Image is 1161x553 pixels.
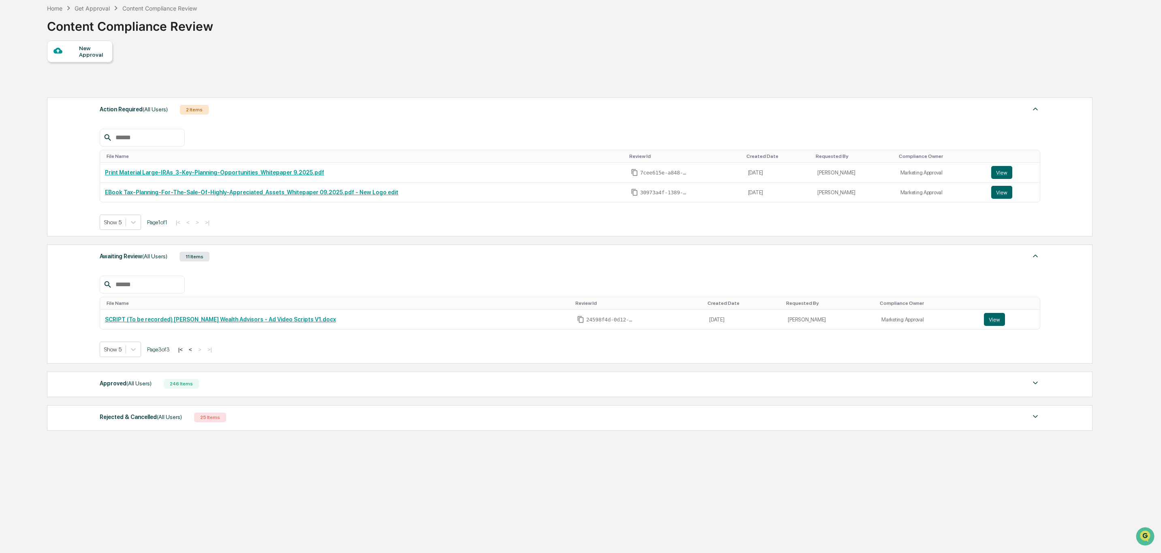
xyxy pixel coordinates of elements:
span: 7cee615e-a848-4886-b198-74660393e03a [640,170,688,176]
td: [DATE] [743,163,813,183]
span: (All Users) [157,414,182,420]
button: < [186,346,195,353]
img: caret [1031,251,1040,261]
button: |< [176,346,185,353]
a: Print Material Large-IRAs_3-Key-Planning-Opportunities_Whitepaper 9.2025.pdf [105,169,324,176]
img: caret [1031,104,1040,114]
td: [PERSON_NAME] [812,163,895,183]
button: < [184,219,192,226]
div: 2 Items [180,105,209,115]
div: 🖐️ [8,103,15,110]
a: 🔎Data Lookup [5,115,54,129]
div: Toggle SortBy [575,300,701,306]
button: |< [173,219,183,226]
button: > [196,346,204,353]
div: 🗄️ [59,103,65,110]
button: View [991,186,1012,199]
button: > [193,219,201,226]
td: Marketing Approval [896,183,986,202]
div: Rejected & Cancelled [100,412,182,422]
button: View [991,166,1012,179]
span: Preclearance [16,102,52,111]
span: Data Lookup [16,118,51,126]
div: Action Required [100,104,168,115]
p: How can we help? [8,17,148,30]
a: 🖐️Preclearance [5,99,56,114]
a: EBook Tax-Planning-For-The-Sale-Of-Highly-Appreciated_Assets_Whitepaper 09.2025.pdf - New Logo edit [105,189,398,196]
button: >| [205,346,214,353]
img: 1746055101610-c473b297-6a78-478c-a979-82029cc54cd1 [8,62,23,77]
div: Toggle SortBy [107,153,623,159]
span: 24598f4d-0d12-403e-b4cb-b49d2eb6ee90 [586,317,635,323]
div: Content Compliance Review [122,5,197,12]
a: 🗄️Attestations [56,99,104,114]
div: Approved [100,378,152,389]
div: Toggle SortBy [986,300,1036,306]
td: [DATE] [743,183,813,202]
button: View [984,313,1005,326]
img: caret [1031,378,1040,388]
div: Toggle SortBy [746,153,810,159]
a: SCRIPT (To be recorded) [PERSON_NAME] Wealth Advisors - Ad Video Scripts V1.docx [105,316,336,323]
div: Toggle SortBy [880,300,976,306]
span: (All Users) [126,380,152,387]
a: Powered byPylon [57,137,98,144]
div: 🔎 [8,119,15,125]
td: [PERSON_NAME] [812,183,895,202]
iframe: Open customer support [1135,526,1157,548]
div: 246 Items [164,379,199,389]
td: Marketing Approval [896,163,986,183]
div: Get Approval [75,5,110,12]
a: View [984,313,1035,326]
div: Toggle SortBy [899,153,983,159]
span: Page 1 of 1 [147,219,167,225]
a: View [991,166,1035,179]
div: Toggle SortBy [786,300,873,306]
span: Attestations [67,102,100,111]
div: Toggle SortBy [708,300,780,306]
span: Copy Id [577,316,584,323]
img: caret [1031,412,1040,421]
span: (All Users) [142,253,167,259]
span: Copy Id [631,169,638,176]
a: View [991,186,1035,199]
td: Marketing Approval [877,310,979,329]
td: [PERSON_NAME] [783,310,877,329]
span: Copy Id [631,189,638,196]
div: Toggle SortBy [629,153,740,159]
div: We're available if you need us! [28,70,103,77]
span: Pylon [81,138,98,144]
div: Toggle SortBy [993,153,1037,159]
button: >| [203,219,212,226]
div: Toggle SortBy [107,300,569,306]
td: [DATE] [704,310,783,329]
span: (All Users) [143,106,168,113]
div: Content Compliance Review [47,13,213,34]
div: New Approval [79,45,106,58]
div: 11 Items [180,252,210,262]
div: 25 Items [194,413,226,422]
div: Toggle SortBy [816,153,892,159]
div: Awaiting Review [100,251,167,262]
span: Page 3 of 3 [147,346,170,353]
button: Start new chat [138,65,148,74]
span: 30973a4f-1389-4933-a86e-f8ce41b232f7 [640,189,688,196]
div: Home [47,5,62,12]
div: Start new chat [28,62,133,70]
